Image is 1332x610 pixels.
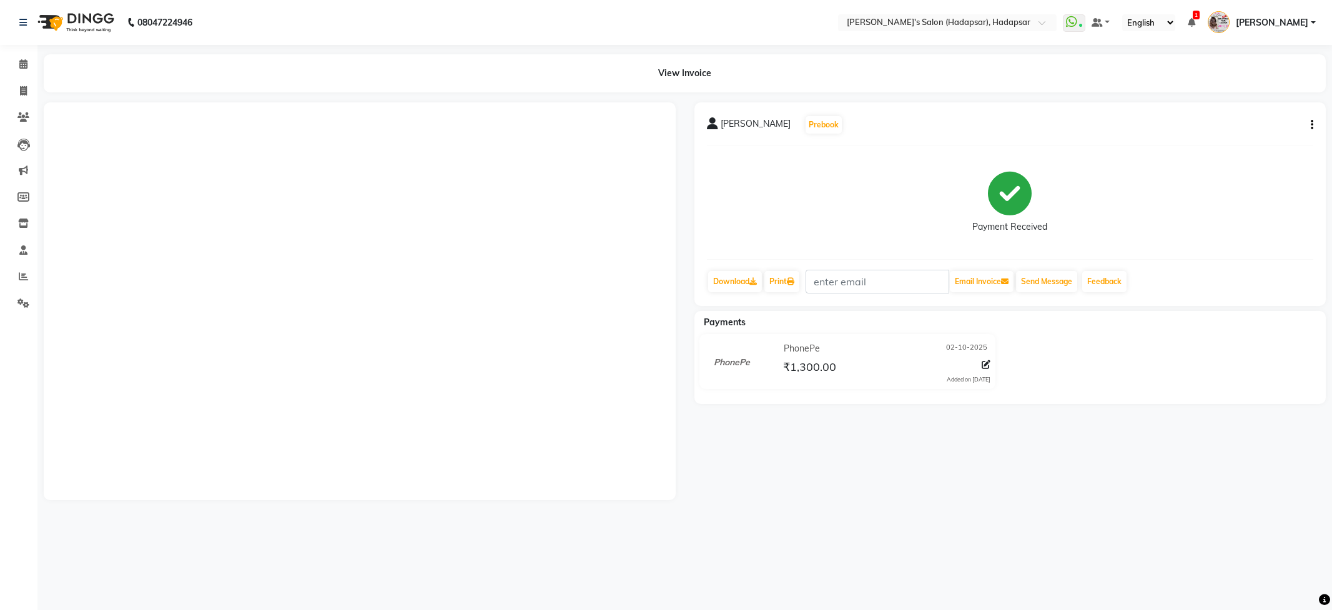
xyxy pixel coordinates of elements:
[1236,16,1308,29] span: [PERSON_NAME]
[947,375,990,384] div: Added on [DATE]
[950,271,1014,292] button: Email Invoice
[1188,17,1195,28] a: 1
[806,116,842,134] button: Prebook
[32,5,117,40] img: logo
[946,342,987,355] span: 02-10-2025
[137,5,192,40] b: 08047224946
[764,271,799,292] a: Print
[1016,271,1077,292] button: Send Message
[784,342,820,355] span: PhonePe
[708,271,762,292] a: Download
[1082,271,1127,292] a: Feedback
[704,317,746,328] span: Payments
[806,270,949,293] input: enter email
[721,117,791,135] span: [PERSON_NAME]
[1208,11,1230,33] img: PAVAN
[1193,11,1200,19] span: 1
[783,360,836,377] span: ₹1,300.00
[44,54,1326,92] div: View Invoice
[972,220,1047,234] div: Payment Received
